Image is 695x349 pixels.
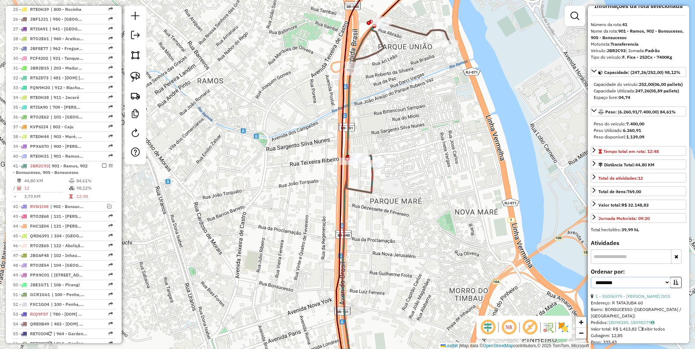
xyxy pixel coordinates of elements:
[109,124,113,129] em: Rota exportada
[109,95,113,99] em: Rota exportada
[13,341,52,346] span: 56 -
[670,277,682,288] button: Ordem crescente
[622,227,639,232] strong: 39,99 hL
[13,243,49,248] span: 46 -
[13,193,17,200] td: =
[51,223,84,229] span: 131 - Vicente de Carvalho
[591,159,686,169] a: Distância Total:44,80 KM
[48,332,52,336] i: Veículo já utilizado nesta sessão
[51,282,84,288] span: 106 - Pirangi
[130,72,140,82] img: Selecionar atividades - laço
[13,16,48,22] span: 26 -
[594,127,683,134] div: Peso Utilizado:
[13,144,49,149] span: 39 -
[51,252,84,259] span: 102 - Inhauma, 104 - Olaria, 105 - Complexo do Alemão, 122 - Abolição
[13,213,49,219] span: 43 -
[109,243,113,248] em: Rota exportada
[645,48,660,53] strong: Padrão
[13,55,48,61] span: 30 -
[13,114,49,120] span: 36 -
[109,75,113,80] em: Rota exportada
[591,28,686,41] div: Nome da rota:
[13,163,88,175] span: 41 -
[24,184,69,192] td: 12
[30,243,49,248] span: RTO2E65
[109,85,113,90] em: Rota exportada
[30,223,49,229] span: FHC1E04
[635,88,649,94] strong: 247,26
[521,319,539,336] span: Exibir rótulo
[48,341,52,346] i: Veículo já utilizado nesta sessão
[30,26,48,32] span: RTI5A91
[598,215,650,222] div: Jornada Motorista: 09:20
[591,186,686,196] a: Total de itens:769,00
[128,126,143,142] a: Reroteirizar Sessão
[653,82,683,87] strong: (06,00 pallets)
[13,163,88,175] span: | 901 - Ramos, 902 - Bonsucesso, 905 - Bonsucesso
[591,173,686,183] a: Total de atividades:12
[54,331,87,337] span: 964 - Gardenia Azul
[591,67,686,77] a: Capacidade: (247,26/252,00) 98,12%
[50,45,83,52] span: 962 - Freguesia (Jaguarepagua)
[598,162,654,168] div: Distância Total:
[608,320,654,325] a: 18098280, 18098279
[13,223,49,229] span: 44 -
[127,88,143,104] a: Criar rota
[591,107,686,116] a: Peso: (6.260,91/7.400,00) 84,61%
[130,91,140,101] img: Criar rota
[13,134,49,139] span: 38 -
[109,321,113,326] em: Rota exportada
[603,149,659,154] span: Tempo total em rota: 12:48
[109,154,113,158] em: Rota exportada
[109,163,113,168] em: Opções
[109,214,113,218] em: Rota exportada
[611,41,639,47] strong: Transferencia
[51,114,84,120] span: 101 - Higienópolis, 121 - Todos Santos, 122 - Abolição, 709 - Del Castilho, 911 - Jacaré, 914 - M...
[30,124,48,129] span: KVP6I24
[13,124,48,129] span: 37 -
[594,121,644,126] span: Peso do veículo:
[109,292,113,296] em: Rota exportada
[591,326,686,332] div: Valor total: R$ 1.413,82
[30,104,48,110] span: RTI5A90
[627,189,641,194] strong: 769,00
[557,321,569,333] img: Exibir/Ocultar setores
[30,16,48,22] span: JBF1J21
[30,163,49,169] span: JBR2C93
[591,41,686,47] div: Motorista:
[591,28,684,40] strong: 901 - Ramos, 902 - Bonsucesso, 905 - Bonsucesso
[109,253,113,257] em: Rota exportada
[51,262,84,269] span: 104 - Olaria, 105 - Complexo do Alemão
[76,177,113,184] td: 84,61%
[109,46,113,50] em: Rota exportada
[459,343,460,348] span: |
[30,153,49,159] span: RTE0H31
[128,9,143,25] a: Nova sessão e pesquisa
[639,82,653,87] strong: 252,00
[591,333,623,338] span: Cubagem: 12,85
[69,179,75,183] i: % de utilização do peso
[51,321,84,327] span: 483 - [DOM] Duque de Caxias 2 PAV
[651,320,654,325] i: Observações
[17,179,21,183] i: Distância Total
[30,36,49,41] span: RTO2E61
[128,28,143,44] a: Exportar sessão
[30,302,49,307] span: FXC1G04
[24,177,69,184] td: 44,80 KM
[591,146,686,156] a: Tempo total em rota: 12:48
[622,22,627,27] strong: 41
[51,301,84,308] span: 100 - Penha, 103 - Largo da Penha
[13,46,48,51] span: 29 -
[17,186,21,190] i: Total de Atividades
[591,213,686,223] a: Jornada Motorista: 09:20
[30,311,48,317] span: RIQ9F57
[30,7,49,12] span: RTE0H39
[50,75,84,81] span: 481 - [DOM] Vila Isabel CTO, 921 - Engenho Novo, 922 - Meier, 923 - Engenho Dentro
[591,319,686,326] div: Pedidos:
[30,46,48,51] span: JBF8E77
[109,302,113,306] em: Rota exportada
[591,3,686,9] h4: Informações da rota selecionada
[591,21,686,28] div: Número da rota:
[591,300,686,306] div: Endereço: R TATAJUBA 60
[30,272,49,278] span: PPX9C01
